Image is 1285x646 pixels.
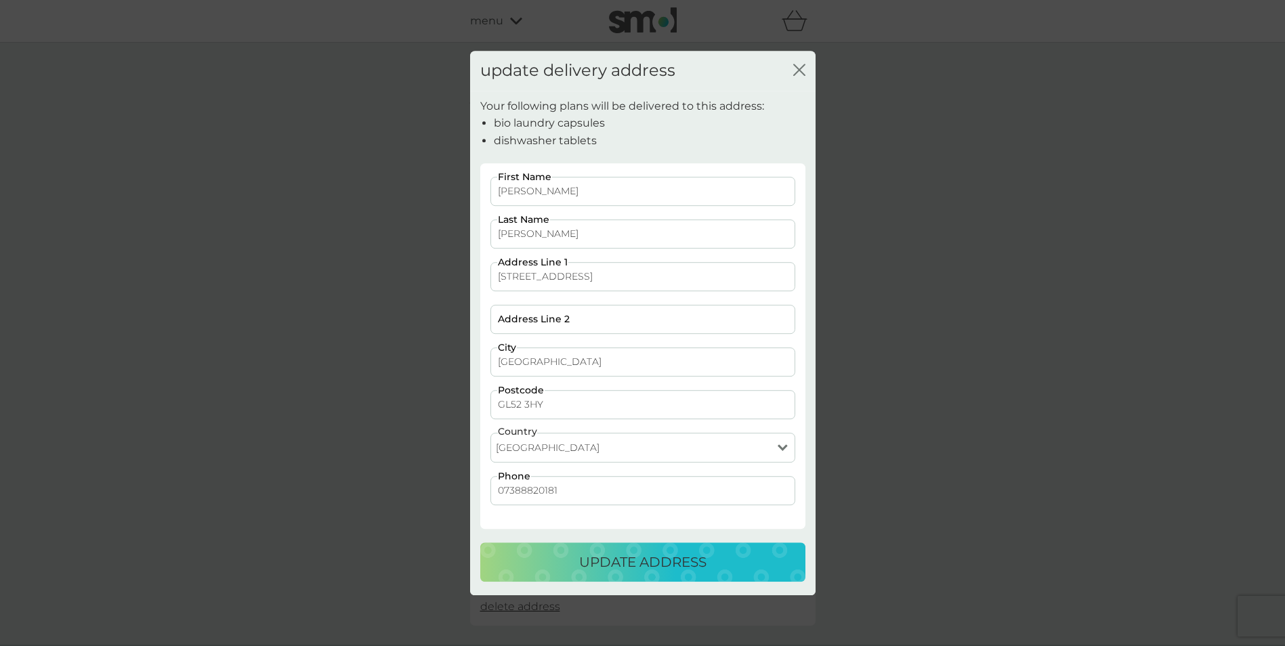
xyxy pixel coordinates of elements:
[793,64,805,78] button: close
[498,427,537,436] label: Country
[494,117,605,130] span: bio laundry capsules
[480,61,675,81] h2: update delivery address
[480,98,764,115] p: Your following plans will be delivered to this address:
[480,542,805,582] button: update address
[579,551,707,573] p: update address
[494,134,597,147] span: dishwasher tablets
